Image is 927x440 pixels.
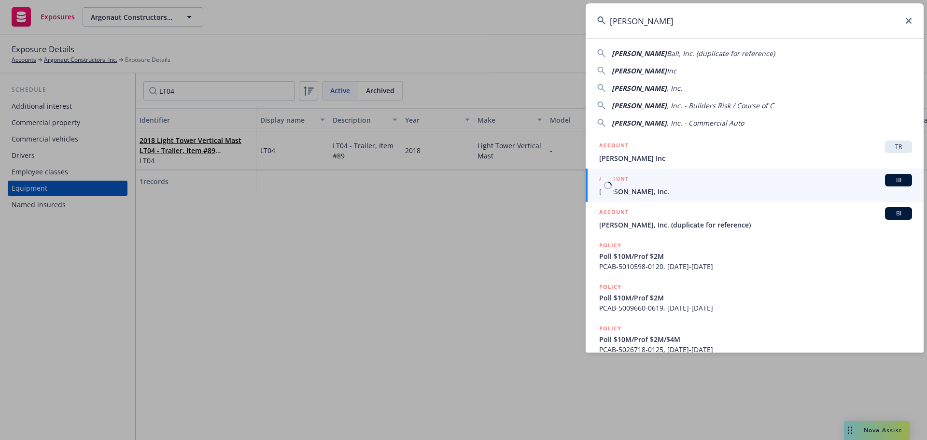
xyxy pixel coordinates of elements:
span: [PERSON_NAME] [612,84,667,93]
a: POLICYPoll $10M/Prof $2MPCAB-5010598-0120, [DATE]-[DATE] [586,235,924,277]
span: [PERSON_NAME], Inc. [599,186,912,197]
h5: POLICY [599,241,621,250]
span: TR [889,142,908,151]
span: PCAB-5010598-0120, [DATE]-[DATE] [599,261,912,271]
h5: POLICY [599,324,621,333]
span: Poll $10M/Prof $2M [599,251,912,261]
h5: ACCOUNT [599,207,629,219]
h5: POLICY [599,282,621,292]
span: BI [889,176,908,185]
h5: ACCOUNT [599,141,629,152]
span: [PERSON_NAME], Inc. (duplicate for reference) [599,220,912,230]
a: ACCOUNTTR[PERSON_NAME] Inc [586,135,924,169]
input: Search... [586,3,924,38]
span: [PERSON_NAME] [612,49,667,58]
span: , Inc. [667,84,682,93]
h5: ACCOUNT [599,174,629,185]
span: [PERSON_NAME] [612,66,667,75]
span: , Inc. - Builders Risk / Course of C [667,101,774,110]
span: Inc [667,66,676,75]
span: Poll $10M/Prof $2M/$4M [599,334,912,344]
span: [PERSON_NAME] [612,118,667,128]
span: [PERSON_NAME] [612,101,667,110]
span: [PERSON_NAME] Inc [599,153,912,163]
span: PCAB-5009660-0619, [DATE]-[DATE] [599,303,912,313]
span: PCAB-5026718-0125, [DATE]-[DATE] [599,344,912,355]
span: Poll $10M/Prof $2M [599,293,912,303]
a: POLICYPoll $10M/Prof $2MPCAB-5009660-0619, [DATE]-[DATE] [586,277,924,318]
span: Ball, Inc. (duplicate for reference) [667,49,775,58]
a: POLICYPoll $10M/Prof $2M/$4MPCAB-5026718-0125, [DATE]-[DATE] [586,318,924,360]
a: ACCOUNTBI[PERSON_NAME], Inc. [586,169,924,202]
span: , Inc. - Commercial Auto [667,118,744,128]
a: ACCOUNTBI[PERSON_NAME], Inc. (duplicate for reference) [586,202,924,235]
span: BI [889,209,908,218]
